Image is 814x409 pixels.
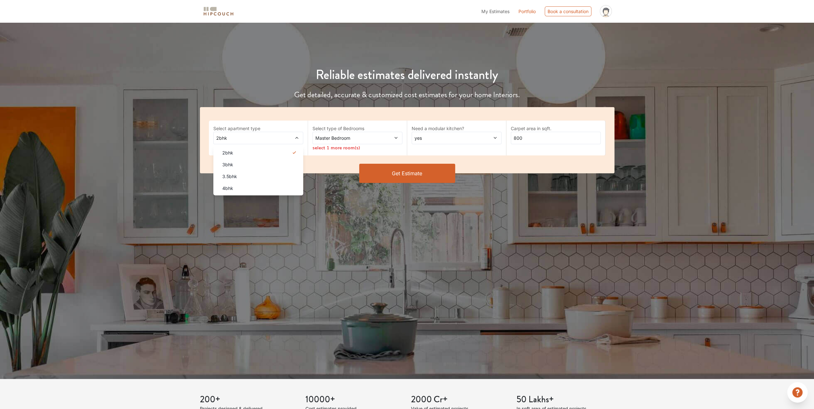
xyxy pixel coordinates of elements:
[511,132,601,144] input: Enter area sqft
[413,135,476,141] span: yes
[139,90,675,99] h4: Get detailed, accurate & customized cost estimates for your home Interiors.
[545,6,591,16] div: Book a consultation
[359,164,455,183] button: Get Estimate
[200,394,298,405] h3: 200+
[202,4,234,19] span: logo-horizontal.svg
[215,135,278,141] span: 2bhk
[312,125,402,132] label: Select type of Bedrooms
[202,6,234,17] img: logo-horizontal.svg
[213,125,303,132] label: Select apartment type
[511,125,601,132] label: Carpet area in sqft.
[222,161,233,168] span: 3bhk
[481,9,510,14] span: My Estimates
[222,173,237,180] span: 3.5bhk
[518,8,536,15] a: Portfolio
[139,67,675,83] h1: Reliable estimates delivered instantly
[517,394,614,405] h3: 50 Lakhs+
[222,149,233,156] span: 2bhk
[412,125,502,132] label: Need a modular kitchen?
[305,394,403,405] h3: 10000+
[312,144,402,151] div: select 1 more room(s)
[222,185,233,192] span: 4bhk
[411,394,509,405] h3: 2000 Cr+
[314,135,377,141] span: Master Bedroom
